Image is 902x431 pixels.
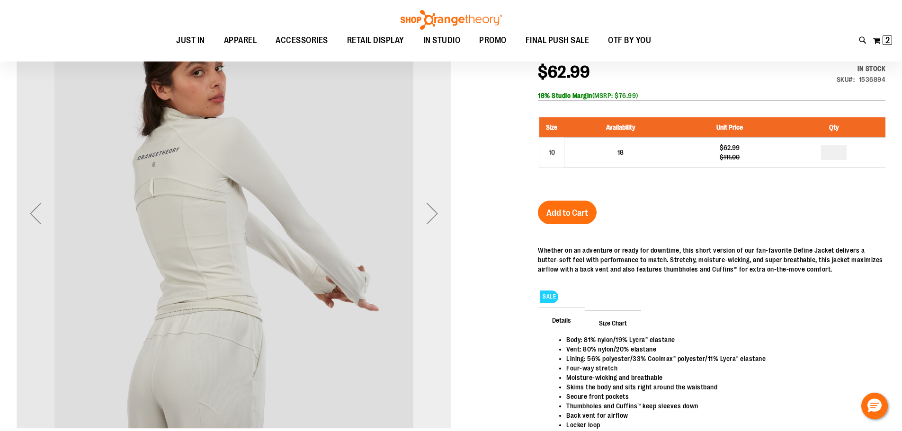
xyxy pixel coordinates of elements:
[414,30,470,52] a: IN STUDIO
[566,392,876,401] li: Secure front pockets
[399,10,503,30] img: Shop Orangetheory
[266,30,338,52] a: ACCESSORIES
[539,117,564,138] th: Size
[545,145,559,159] div: 10
[538,201,597,224] button: Add to Cart
[566,354,876,363] li: Lining: 56% polyester/33% Coolmax® polyester/11% Lycra® elastane
[167,30,214,52] a: JUST IN
[566,363,876,373] li: Four-way stretch
[677,117,782,138] th: Unit Price
[214,30,267,51] a: APPAREL
[538,62,589,82] span: $62.99
[566,411,876,420] li: Back vent for airflow
[566,401,876,411] li: Thumbholes and Cuffins™ keep sleeves down
[516,30,599,52] a: FINAL PUSH SALE
[861,393,888,419] button: Hello, have a question? Let’s chat.
[564,117,677,138] th: Availability
[681,143,777,152] div: $62.99
[347,30,404,51] span: RETAIL DISPLAY
[540,290,558,303] span: SALE
[566,335,876,344] li: Body: 81% nylon/19% Lycra® elastane
[470,30,516,52] a: PROMO
[566,420,876,430] li: Locker loop
[608,30,651,51] span: OTF BY YOU
[837,64,886,73] div: In stock
[423,30,461,51] span: IN STUDIO
[538,91,885,100] div: (MSRP: $76.99)
[566,373,876,382] li: Moisture-wicking and breathable
[837,76,855,83] strong: SKU
[598,30,661,52] a: OTF BY YOU
[224,30,257,51] span: APPAREL
[783,117,885,138] th: Qty
[617,149,624,156] span: 18
[538,308,585,332] span: Details
[538,92,592,99] b: 18% Studio Margin
[546,208,588,218] span: Add to Cart
[566,382,876,392] li: Skims the body and sits right around the waistband
[859,75,886,84] div: 1536894
[837,64,886,73] div: Availability
[585,310,641,335] span: Size Chart
[681,152,777,162] div: $111.00
[479,30,507,51] span: PROMO
[885,35,890,45] span: 2
[338,30,414,52] a: RETAIL DISPLAY
[526,30,589,51] span: FINAL PUSH SALE
[276,30,328,51] span: ACCESSORIES
[566,344,876,354] li: Vent: 80% nylon/20% elastane
[538,246,885,274] div: Whether on an adventure or ready for downtime, this short version of our fan-favorite Define Jack...
[176,30,205,51] span: JUST IN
